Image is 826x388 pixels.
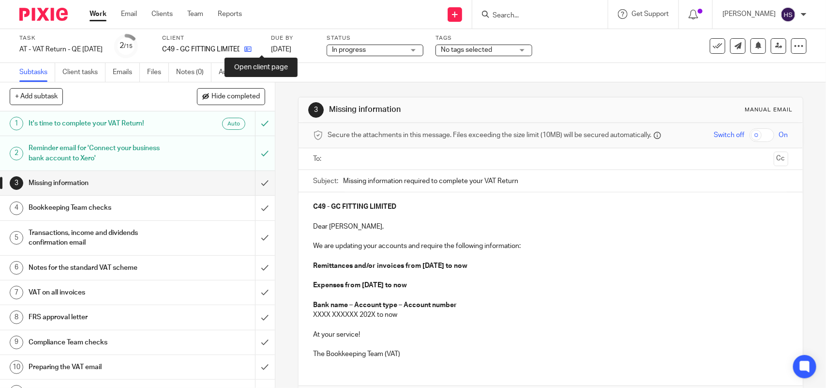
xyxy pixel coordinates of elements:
h1: Missing information [29,176,173,190]
p: At your service! [313,330,788,340]
div: 9 [10,336,23,349]
a: Clients [151,9,173,19]
button: Cc [774,152,788,166]
h1: FRS approval letter [29,310,173,325]
h1: Preparing the VAT email [29,360,173,374]
div: AT - VAT Return - QE [DATE] [19,45,103,54]
label: Due by [271,34,315,42]
div: Manual email [745,106,793,114]
div: 5 [10,231,23,245]
div: 6 [10,261,23,275]
a: Notes (0) [176,63,211,82]
h1: Missing information [329,105,571,115]
a: Email [121,9,137,19]
span: Secure the attachments in this message. Files exceeding the size limit (10MB) will be secured aut... [328,130,651,140]
span: In progress [332,47,366,53]
h1: It's time to complete your VAT Return! [29,116,173,131]
h1: Notes for the standard VAT scheme [29,261,173,275]
strong: Remittances and/or invoices from [DATE] to now [313,263,467,269]
div: 3 [10,176,23,190]
button: + Add subtask [10,88,63,105]
span: Get Support [631,11,669,17]
img: svg%3E [781,7,796,22]
p: XXXX XXXXXX 202X to now [313,310,788,320]
span: No tags selected [441,47,492,53]
a: Client tasks [62,63,105,82]
div: 8 [10,310,23,324]
a: Reports [218,9,242,19]
input: Search [492,12,579,20]
div: 10 [10,360,23,374]
a: Work [90,9,106,19]
label: Client [162,34,259,42]
label: Tags [436,34,532,42]
span: [DATE] [271,46,291,53]
div: 2 [120,40,133,51]
span: On [779,130,788,140]
p: Dear [PERSON_NAME], [313,222,788,232]
a: Audit logs [219,63,256,82]
strong: C49 - GC FITTING LIMITED [313,203,396,210]
div: 4 [10,202,23,215]
div: AT - VAT Return - QE 30-09-2025 [19,45,103,54]
h1: Reminder email for 'Connect your business bank account to Xero' [29,141,173,166]
strong: Bank name – Account type – Account number [313,302,457,309]
div: 2 [10,147,23,160]
label: To: [313,154,324,164]
small: /15 [124,44,133,49]
label: Subject: [313,176,338,186]
a: Emails [113,63,140,82]
p: [PERSON_NAME] [722,9,776,19]
h1: Bookkeeping Team checks [29,201,173,215]
h1: Transactions, income and dividends confirmation email [29,226,173,250]
div: Auto [222,118,245,130]
p: The Bookkeeping Team (VAT) [313,349,788,359]
p: We are updating your accounts and require the following information: [313,241,788,251]
label: Status [327,34,423,42]
span: Hide completed [211,93,260,101]
a: Subtasks [19,63,55,82]
h1: Compliance Team checks [29,335,173,350]
div: 1 [10,117,23,130]
button: Hide completed [197,88,265,105]
img: Pixie [19,8,68,21]
h1: VAT on all invoices [29,285,173,300]
p: C49 - GC FITTING LIMITED [162,45,240,54]
a: Files [147,63,169,82]
div: 7 [10,286,23,299]
span: Switch off [714,130,745,140]
label: Task [19,34,103,42]
a: Team [187,9,203,19]
div: 3 [308,102,324,118]
strong: Expenses from [DATE] to now [313,282,407,289]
